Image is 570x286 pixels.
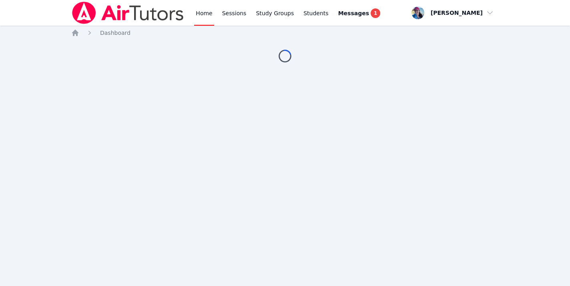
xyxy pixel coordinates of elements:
[338,9,369,17] span: Messages
[100,29,130,37] a: Dashboard
[71,29,499,37] nav: Breadcrumb
[71,2,185,24] img: Air Tutors
[100,30,130,36] span: Dashboard
[371,8,380,18] span: 1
